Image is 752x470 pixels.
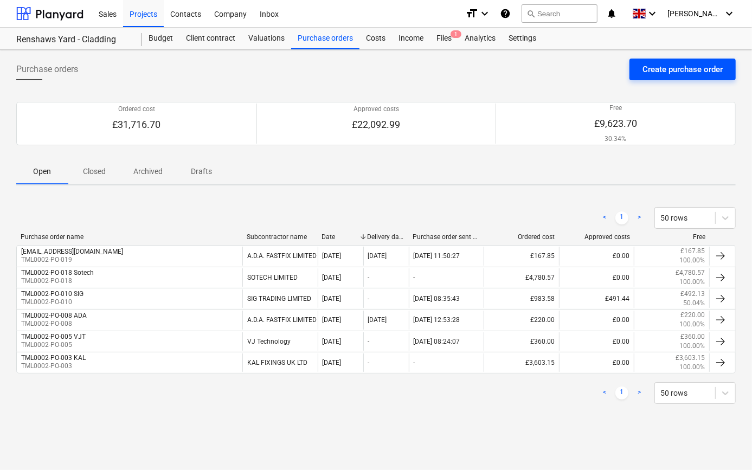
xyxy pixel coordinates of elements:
div: Approved costs [563,233,630,241]
div: [DATE] [323,295,342,302]
div: - [368,359,370,366]
p: 50.04% [683,299,705,308]
i: notifications [606,7,617,20]
div: [DATE] 08:24:07 [414,338,460,345]
a: Next page [633,211,646,224]
div: Purchase order sent date [413,233,480,241]
div: [DATE] [368,252,387,260]
div: [DATE] [368,316,387,324]
div: Files [430,28,458,49]
a: Files1 [430,28,458,49]
div: [DATE] [323,338,342,345]
a: Costs [359,28,392,49]
div: - [414,359,415,366]
i: Knowledge base [500,7,511,20]
div: Delivery date [368,233,404,241]
div: £167.85 [484,247,559,265]
p: Free [594,104,637,113]
p: £492.13 [680,289,705,299]
div: [DATE] [323,274,342,281]
p: TML0002-PO-005 [21,340,86,350]
div: VJ Technology [242,332,318,351]
div: £0.00 [559,268,634,287]
a: Page 1 is your current page [615,387,628,400]
div: £4,780.57 [484,268,559,287]
div: Create purchase order [642,62,723,76]
div: Renshaws Yard - Cladding [16,34,129,46]
p: TML0002-PO-003 [21,362,86,371]
a: Previous page [598,211,611,224]
div: Subcontractor name [247,233,313,241]
div: TML0002-PO-005 VJT [21,333,86,340]
p: Archived [133,166,163,177]
p: £31,716.70 [112,118,160,131]
p: Ordered cost [112,105,160,114]
p: 100.00% [679,363,705,372]
a: Purchase orders [291,28,359,49]
div: SIG TRADING LIMITED [242,289,318,308]
p: £4,780.57 [676,268,705,278]
p: £167.85 [680,247,705,256]
div: TML0002-PO-003 KAL [21,354,86,362]
a: Budget [142,28,179,49]
div: Date [322,233,359,241]
a: Previous page [598,387,611,400]
div: - [368,338,370,345]
div: £491.44 [559,289,634,308]
a: Income [392,28,430,49]
i: keyboard_arrow_down [723,7,736,20]
a: Analytics [458,28,502,49]
p: £3,603.15 [676,353,705,363]
i: keyboard_arrow_down [478,7,491,20]
p: 100.00% [679,342,705,351]
div: £0.00 [559,332,634,351]
div: TML0002-PO-010 SIG [21,290,83,298]
div: [DATE] [323,359,342,366]
a: Page 1 is your current page [615,211,628,224]
p: Approved costs [352,105,401,114]
p: Closed [81,166,107,177]
div: [EMAIL_ADDRESS][DOMAIN_NAME] [21,248,123,255]
div: TML0002-PO-018 Sotech [21,269,94,276]
div: KAL FIXINGS UK LTD [242,353,318,372]
p: Open [29,166,55,177]
div: £0.00 [559,311,634,329]
p: 100.00% [679,278,705,287]
div: Free [639,233,705,241]
span: [PERSON_NAME] [667,9,722,18]
div: - [368,295,370,302]
div: £220.00 [484,311,559,329]
a: Next page [633,387,646,400]
div: £3,603.15 [484,353,559,372]
p: TML0002-PO-019 [21,255,123,265]
p: Drafts [189,166,215,177]
a: Settings [502,28,543,49]
p: TML0002-PO-010 [21,298,83,307]
i: keyboard_arrow_down [646,7,659,20]
div: £0.00 [559,247,634,265]
div: [DATE] 08:35:43 [414,295,460,302]
div: - [368,274,370,281]
div: £983.58 [484,289,559,308]
div: Ordered cost [488,233,555,241]
p: 30.34% [594,134,637,144]
p: £220.00 [680,311,705,320]
div: TML0002-PO-008 ADA [21,312,87,319]
button: Search [522,4,597,23]
a: Client contract [179,28,242,49]
div: [DATE] [323,316,342,324]
a: Valuations [242,28,291,49]
div: Purchase order name [21,233,238,241]
p: 100.00% [679,256,705,265]
div: [DATE] [323,252,342,260]
div: [DATE] 11:50:27 [414,252,460,260]
span: search [526,9,535,18]
div: SOTECH LIMITED [242,268,318,287]
p: TML0002-PO-008 [21,319,87,329]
